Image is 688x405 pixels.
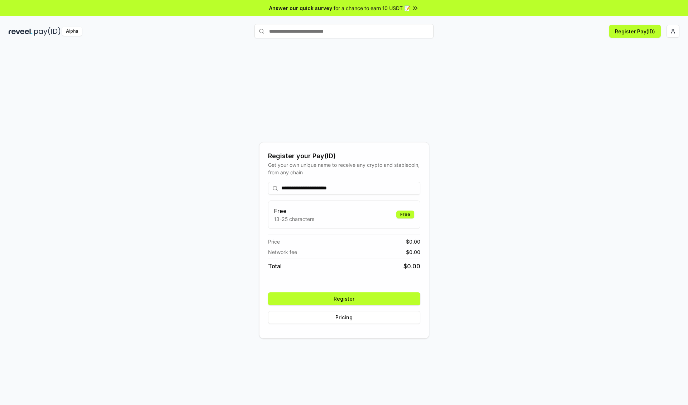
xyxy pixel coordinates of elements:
[268,151,420,161] div: Register your Pay(ID)
[396,211,414,218] div: Free
[406,238,420,245] span: $ 0.00
[274,207,314,215] h3: Free
[268,292,420,305] button: Register
[274,215,314,223] p: 13-25 characters
[9,27,33,36] img: reveel_dark
[34,27,61,36] img: pay_id
[268,262,282,270] span: Total
[269,4,332,12] span: Answer our quick survey
[403,262,420,270] span: $ 0.00
[406,248,420,256] span: $ 0.00
[334,4,410,12] span: for a chance to earn 10 USDT 📝
[268,248,297,256] span: Network fee
[609,25,661,38] button: Register Pay(ID)
[62,27,82,36] div: Alpha
[268,311,420,324] button: Pricing
[268,238,280,245] span: Price
[268,161,420,176] div: Get your own unique name to receive any crypto and stablecoin, from any chain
